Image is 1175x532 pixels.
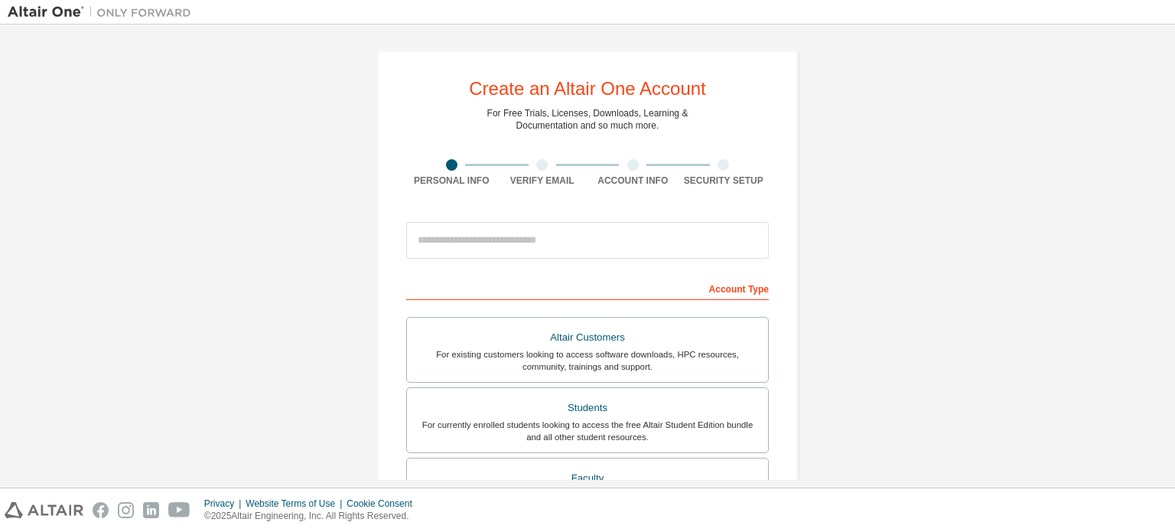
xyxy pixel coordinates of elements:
div: Account Info [587,175,679,187]
div: Account Type [406,276,769,300]
div: Security Setup [679,175,770,187]
img: altair_logo.svg [5,502,83,518]
div: Faculty [416,468,759,489]
div: For existing customers looking to access software downloads, HPC resources, community, trainings ... [416,348,759,373]
div: Altair Customers [416,327,759,348]
div: For currently enrolled students looking to access the free Altair Student Edition bundle and all ... [416,419,759,443]
div: Privacy [204,498,246,510]
div: Verify Email [497,175,588,187]
div: Personal Info [406,175,497,187]
div: Cookie Consent [347,498,421,510]
img: youtube.svg [168,502,190,518]
img: instagram.svg [118,502,134,518]
div: Create an Altair One Account [469,80,706,98]
div: Students [416,397,759,419]
p: © 2025 Altair Engineering, Inc. All Rights Reserved. [204,510,422,523]
img: Altair One [8,5,199,20]
div: Website Terms of Use [246,498,347,510]
div: For Free Trials, Licenses, Downloads, Learning & Documentation and so much more. [487,107,688,132]
img: linkedin.svg [143,502,159,518]
img: facebook.svg [93,502,109,518]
